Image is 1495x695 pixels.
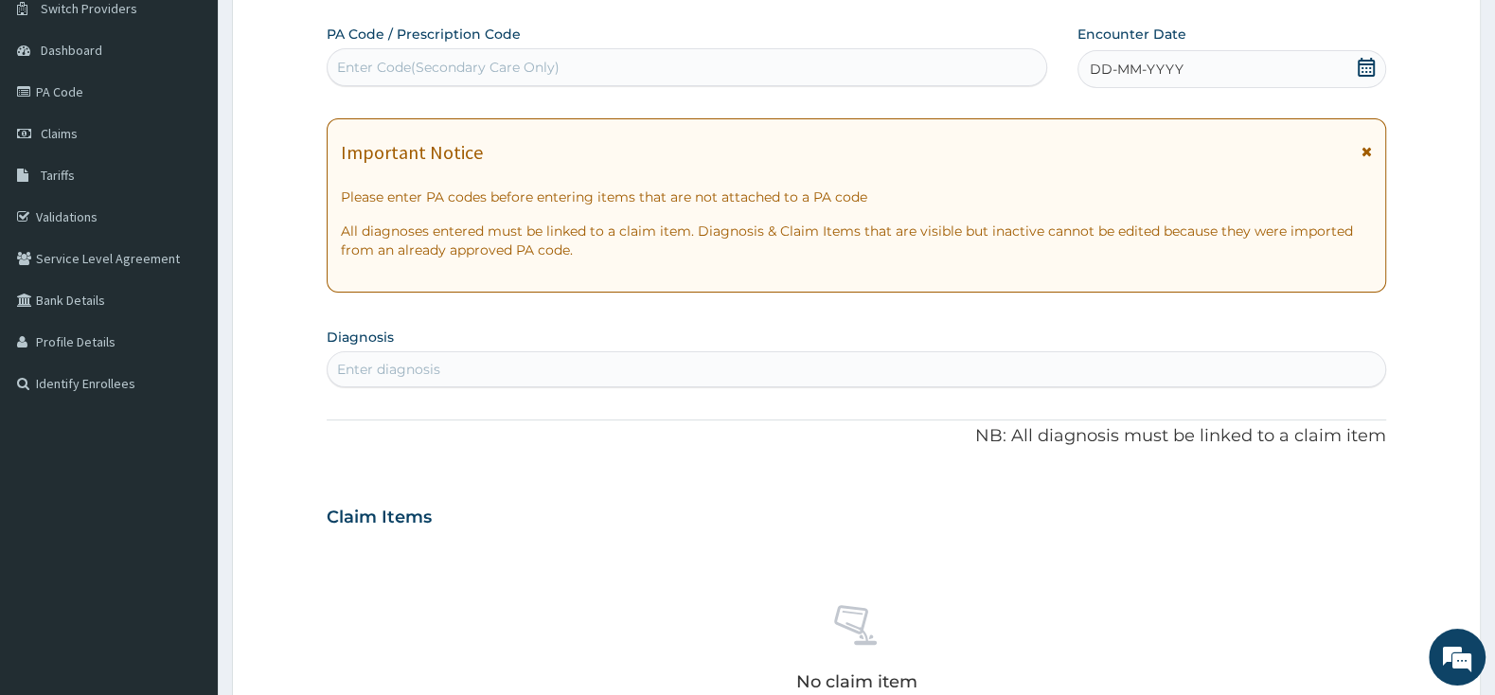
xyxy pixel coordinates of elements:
[341,222,1372,259] p: All diagnoses entered must be linked to a claim item. Diagnosis & Claim Items that are visible bu...
[341,142,483,163] h1: Important Notice
[337,58,560,77] div: Enter Code(Secondary Care Only)
[41,167,75,184] span: Tariffs
[341,187,1372,206] p: Please enter PA codes before entering items that are not attached to a PA code
[41,125,78,142] span: Claims
[327,424,1386,449] p: NB: All diagnosis must be linked to a claim item
[41,42,102,59] span: Dashboard
[796,672,917,691] p: No claim item
[1077,25,1186,44] label: Encounter Date
[337,360,440,379] div: Enter diagnosis
[327,508,432,528] h3: Claim Items
[327,25,521,44] label: PA Code / Prescription Code
[1090,60,1184,79] span: DD-MM-YYYY
[327,328,394,347] label: Diagnosis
